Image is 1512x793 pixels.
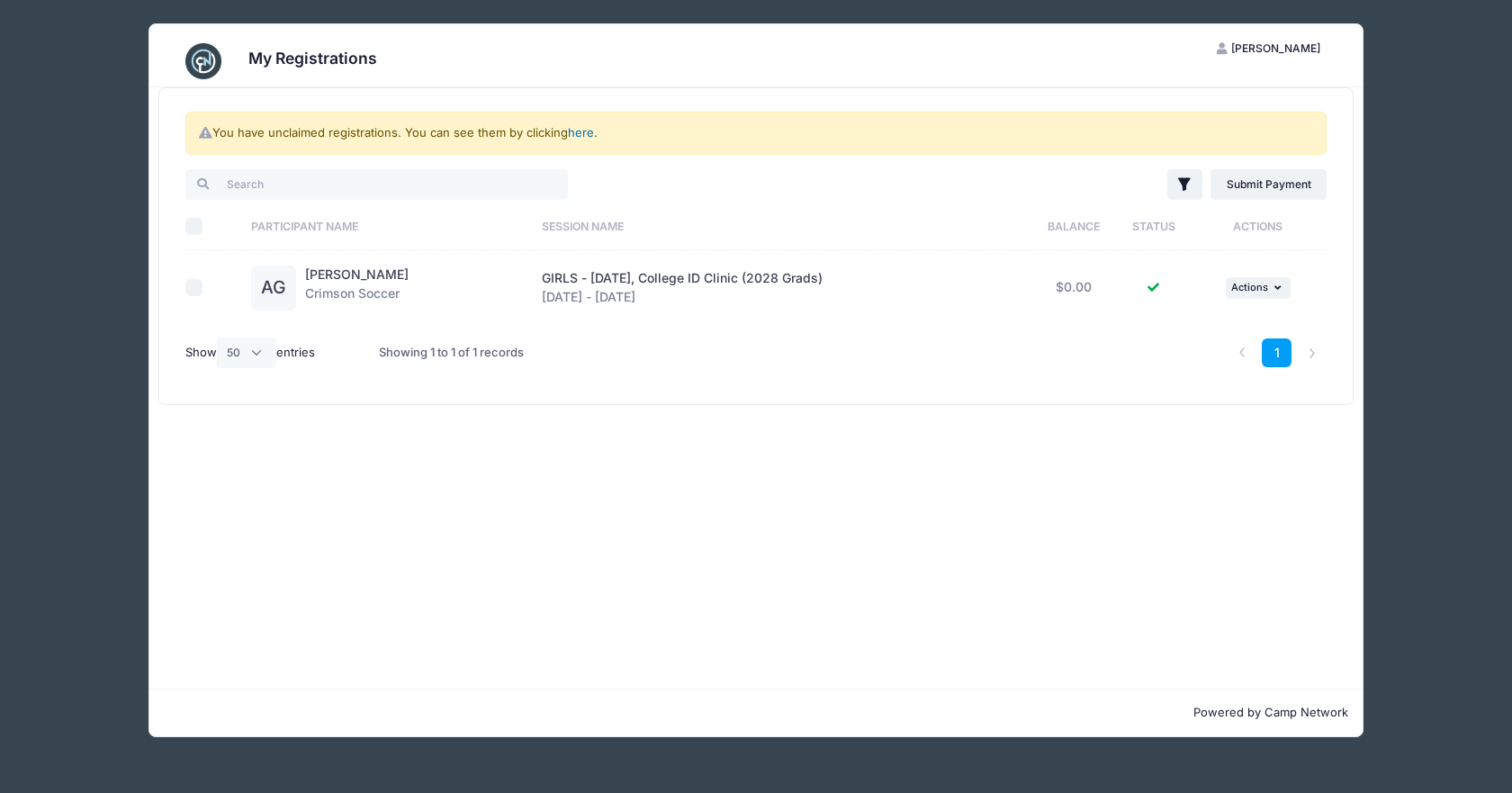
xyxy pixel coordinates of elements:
a: here [568,125,594,140]
img: CampNetwork [185,43,221,79]
div: AG [251,266,296,311]
a: Submit Payment [1210,169,1327,200]
div: Crimson Soccer [305,266,409,311]
label: Show entries [185,338,315,368]
p: Powered by Camp Network [164,704,1348,722]
a: 1 [1262,338,1291,368]
a: AG [251,281,296,296]
input: Search [185,169,568,200]
td: $0.00 [1029,250,1118,325]
th: Session Name: activate to sort column ascending [533,203,1029,250]
th: Participant Name: activate to sort column ascending [242,203,533,250]
button: [PERSON_NAME] [1201,33,1336,64]
span: GIRLS - [DATE], College ID Clinic (2028 Grads) [542,270,823,285]
button: Actions [1226,277,1291,299]
h3: My Registrations [248,49,377,68]
a: [PERSON_NAME] [305,266,409,282]
th: Select All [185,203,242,250]
select: Showentries [217,338,276,368]
th: Balance: activate to sort column ascending [1029,203,1118,250]
div: Showing 1 to 1 of 1 records [379,332,524,374]
span: Actions [1231,281,1268,293]
div: You have unclaimed registrations. You can see them by clicking . [185,112,1327,155]
th: Actions: activate to sort column ascending [1190,203,1327,250]
div: [DATE] - [DATE] [542,269,1020,307]
span: [PERSON_NAME] [1231,41,1320,55]
th: Status: activate to sort column ascending [1118,203,1190,250]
